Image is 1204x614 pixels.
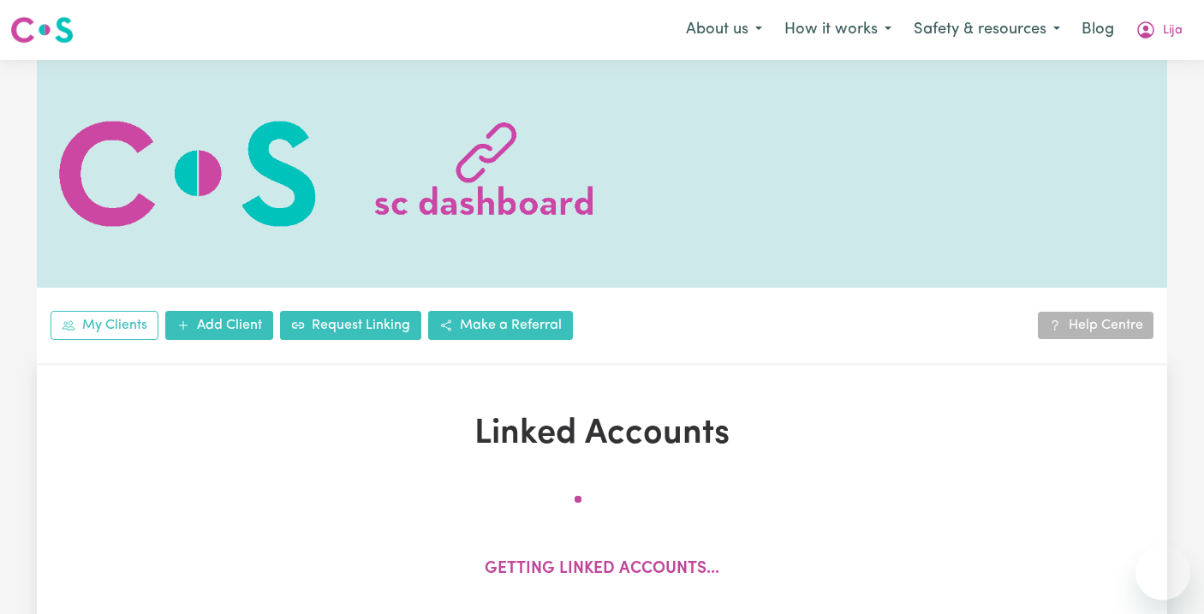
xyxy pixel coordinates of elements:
[773,12,903,48] button: How it works
[1124,12,1194,48] button: My Account
[1038,312,1153,339] a: Help Centre
[485,557,719,582] p: Getting linked accounts...
[903,12,1071,48] button: Safety & resources
[1071,11,1124,49] a: Blog
[428,311,573,340] a: Make a Referral
[10,15,74,45] img: Careseekers logo
[1135,545,1190,600] iframe: Button to launch messaging window
[235,414,969,455] h1: Linked Accounts
[1163,21,1183,40] span: Lija
[675,12,773,48] button: About us
[165,311,273,340] a: Add Client
[280,311,421,340] a: Request Linking
[51,311,158,340] a: My Clients
[10,10,74,50] a: Careseekers logo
